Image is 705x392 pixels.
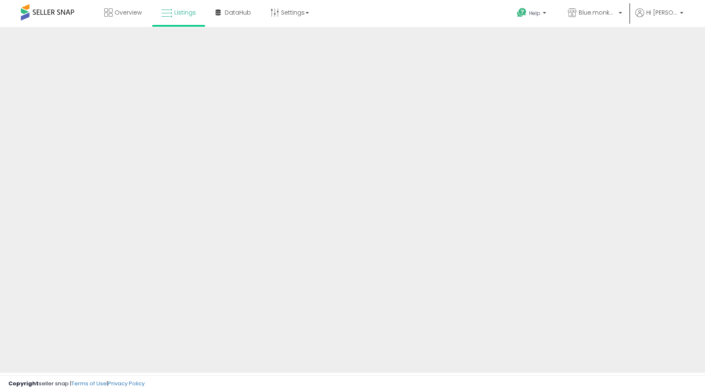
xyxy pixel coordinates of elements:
[646,8,677,17] span: Hi [PERSON_NAME]
[115,8,142,17] span: Overview
[174,8,196,17] span: Listings
[529,10,540,17] span: Help
[225,8,251,17] span: DataHub
[510,1,554,27] a: Help
[579,8,616,17] span: Blue.monkey
[635,8,683,27] a: Hi [PERSON_NAME]
[517,7,527,18] i: Get Help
